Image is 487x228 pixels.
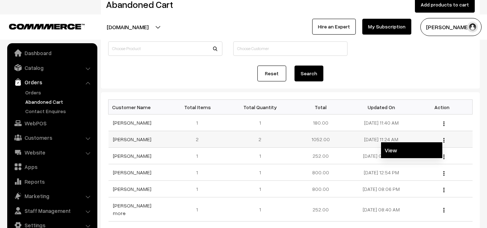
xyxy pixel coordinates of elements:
td: 1 [230,197,290,222]
a: Staff Management [9,204,95,217]
th: Customer Name [109,100,169,115]
a: My Subscription [362,19,411,35]
td: 1 [169,148,230,164]
img: COMMMERCE [9,24,85,29]
td: 800.00 [290,181,351,197]
a: Reset [257,66,286,81]
button: [DOMAIN_NAME] [81,18,174,36]
a: Hire an Expert [312,19,356,35]
td: 252.00 [290,148,351,164]
a: View [381,142,442,158]
a: [PERSON_NAME] [113,120,151,126]
a: Customers [9,131,95,144]
td: 1 [169,197,230,222]
th: Total Quantity [230,100,290,115]
img: Menu [443,138,444,143]
button: Search [295,66,323,81]
a: [PERSON_NAME] more [113,202,151,216]
td: 180.00 [290,115,351,131]
a: Orders [23,89,95,96]
td: 1 [230,164,290,181]
a: Orders [9,76,95,89]
input: Choose Customer [233,41,347,56]
img: Menu [443,208,444,213]
td: 1 [230,181,290,197]
a: Apps [9,160,95,173]
td: [DATE] 08:40 AM [351,197,412,222]
button: [PERSON_NAME]… [420,18,482,36]
a: [PERSON_NAME] [113,136,151,142]
a: Reports [9,175,95,188]
td: 252.00 [290,197,351,222]
img: Menu [443,171,444,176]
td: 2 [230,131,290,148]
td: 800.00 [290,164,351,181]
td: [DATE] 04:38 PM [351,148,412,164]
a: Abandoned Cart [23,98,95,106]
td: [DATE] 11:40 AM [351,115,412,131]
th: Total Items [169,100,230,115]
th: Action [412,100,472,115]
th: Total [290,100,351,115]
a: Catalog [9,61,95,74]
td: [DATE] 11:24 AM [351,131,412,148]
a: Contact Enquires [23,107,95,115]
img: user [467,22,478,32]
a: COMMMERCE [9,22,72,30]
a: [PERSON_NAME] [113,186,151,192]
td: 1 [169,115,230,131]
a: WebPOS [9,117,95,130]
img: Menu [443,188,444,192]
a: Website [9,146,95,159]
td: 1 [169,164,230,181]
a: Dashboard [9,46,95,59]
img: Menu [443,155,444,159]
td: 2 [169,131,230,148]
a: [PERSON_NAME] [113,169,151,175]
td: 1 [169,181,230,197]
td: [DATE] 12:54 PM [351,164,412,181]
img: Menu [443,121,444,126]
a: Marketing [9,189,95,202]
td: [DATE] 08:06 PM [351,181,412,197]
a: [PERSON_NAME] [113,153,151,159]
td: 1052.00 [290,131,351,148]
input: Choose Product [108,41,222,56]
td: 1 [230,148,290,164]
td: 1 [230,115,290,131]
th: Updated On [351,100,412,115]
